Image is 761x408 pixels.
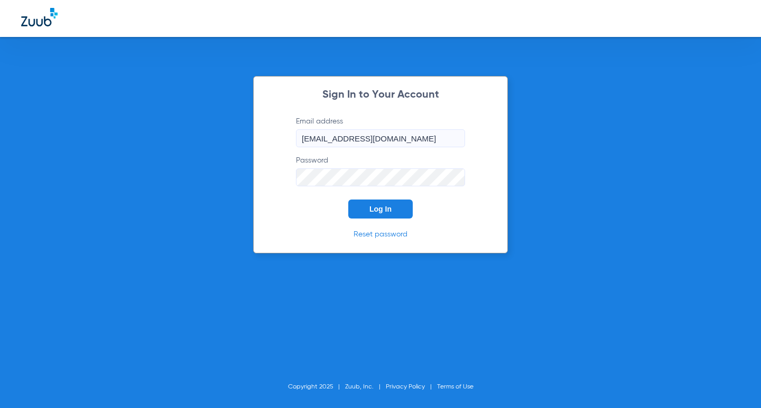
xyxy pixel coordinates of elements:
[345,382,386,392] li: Zuub, Inc.
[296,168,465,186] input: Password
[354,231,407,238] a: Reset password
[296,129,465,147] input: Email address
[21,8,58,26] img: Zuub Logo
[348,200,413,219] button: Log In
[369,205,392,213] span: Log In
[288,382,345,392] li: Copyright 2025
[280,90,481,100] h2: Sign In to Your Account
[437,384,474,390] a: Terms of Use
[296,116,465,147] label: Email address
[296,155,465,186] label: Password
[386,384,425,390] a: Privacy Policy
[708,357,761,408] iframe: Chat Widget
